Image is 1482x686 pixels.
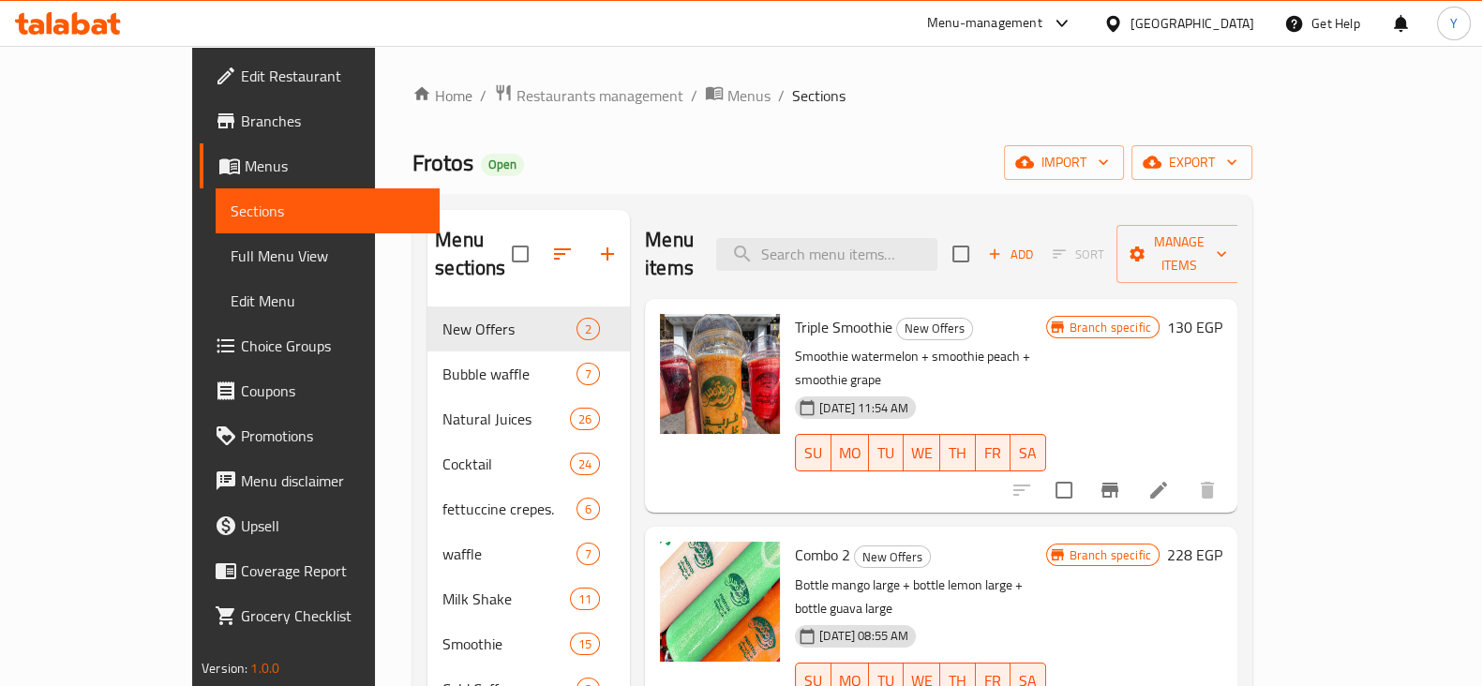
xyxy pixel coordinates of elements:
span: Natural Juices [442,408,570,430]
span: Grocery Checklist [241,604,425,627]
span: New Offers [897,318,972,339]
span: fettuccine crepes. [442,498,576,520]
button: Add [981,240,1040,269]
span: Menus [727,84,771,107]
div: fettuccine crepes.6 [427,486,630,531]
span: Coupons [241,380,425,402]
span: Sections [231,200,425,222]
a: Grocery Checklist [200,593,440,638]
span: MO [839,440,861,467]
a: Restaurants management [494,83,683,108]
span: Add [985,244,1036,265]
a: Upsell [200,503,440,548]
button: TH [940,434,976,471]
span: Open [481,157,524,172]
div: New Offers [854,545,931,568]
p: Smoothie watermelon + smoothie peach + smoothie grape [795,345,1046,392]
button: FR [976,434,1011,471]
div: New Offers [896,318,973,340]
span: 11 [571,590,599,608]
a: Edit Restaurant [200,53,440,98]
div: New Offers2 [427,306,630,351]
span: SA [1018,440,1039,467]
span: 7 [577,545,599,563]
a: Choice Groups [200,323,440,368]
a: Sections [216,188,440,233]
div: Open [481,154,524,176]
a: Home [412,84,472,107]
a: Menu disclaimer [200,458,440,503]
h2: Menu sections [435,226,512,282]
div: Smoothie15 [427,621,630,666]
li: / [778,84,785,107]
span: Bubble waffle [442,363,576,385]
button: TU [869,434,905,471]
nav: breadcrumb [412,83,1252,108]
button: SU [795,434,831,471]
span: Edit Restaurant [241,65,425,87]
span: 7 [577,365,599,383]
span: Choice Groups [241,335,425,357]
a: Menus [200,143,440,188]
span: 2 [577,321,599,338]
span: Milk Shake [442,588,570,610]
p: Bottle mango large + bottle lemon large + bottle guava large [795,574,1046,620]
span: waffle [442,543,576,565]
span: FR [983,440,1004,467]
a: Menus [705,83,771,108]
span: 15 [571,635,599,653]
span: Smoothie [442,633,570,655]
input: search [716,238,937,271]
div: items [570,408,600,430]
a: Full Menu View [216,233,440,278]
h2: Menu items [645,226,694,282]
a: Promotions [200,413,440,458]
span: New Offers [855,546,930,568]
button: export [1131,145,1252,180]
a: Edit menu item [1147,479,1170,501]
div: items [576,543,600,565]
span: Version: [202,656,247,680]
a: Edit Menu [216,278,440,323]
a: Branches [200,98,440,143]
button: Manage items [1116,225,1242,283]
span: Upsell [241,514,425,537]
div: items [570,588,600,610]
span: TU [876,440,897,467]
span: [DATE] 11:54 AM [812,399,916,417]
h6: 228 EGP [1167,542,1222,568]
li: / [691,84,697,107]
div: items [570,633,600,655]
span: Sort sections [540,231,585,276]
div: Bubble waffle7 [427,351,630,396]
span: Manage items [1131,231,1227,277]
span: export [1146,151,1237,174]
button: delete [1185,468,1230,513]
span: Branch specific [1062,319,1159,336]
div: Natural Juices26 [427,396,630,441]
button: WE [904,434,940,471]
span: 26 [571,410,599,428]
button: Branch-specific-item [1087,468,1132,513]
div: Cocktail24 [427,441,630,486]
span: 1.0.0 [250,656,279,680]
span: Select section [941,234,981,274]
span: Sections [792,84,846,107]
span: New Offers [442,318,576,340]
div: items [576,498,600,520]
button: import [1004,145,1124,180]
img: Combo 2 [660,542,780,662]
a: Coverage Report [200,548,440,593]
span: Cocktail [442,453,570,475]
span: Branch specific [1062,546,1159,564]
span: Restaurants management [516,84,683,107]
div: items [576,363,600,385]
button: SA [1010,434,1046,471]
